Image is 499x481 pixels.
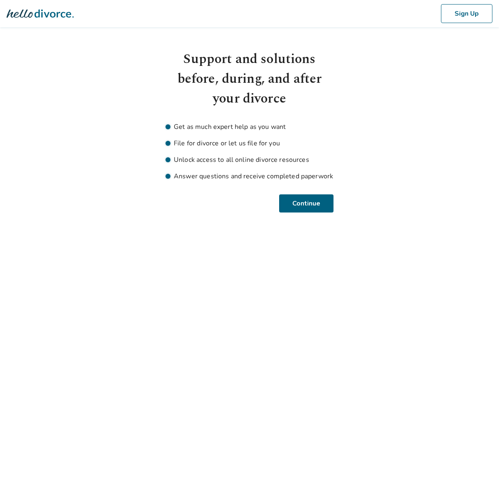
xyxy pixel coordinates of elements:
button: Continue [280,194,333,212]
li: Unlock access to all online divorce resources [166,155,333,165]
li: File for divorce or let us file for you [166,138,333,148]
button: Sign Up [441,4,492,23]
h1: Support and solutions before, during, and after your divorce [166,49,333,109]
li: Answer questions and receive completed paperwork [166,171,333,181]
li: Get as much expert help as you want [166,122,333,132]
